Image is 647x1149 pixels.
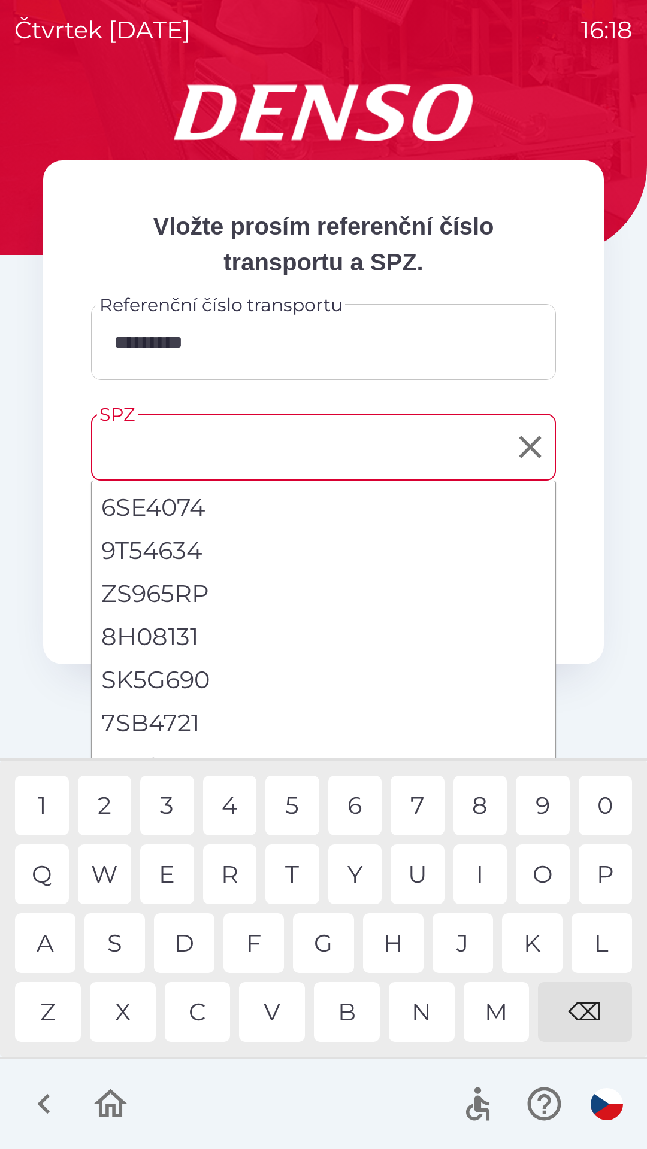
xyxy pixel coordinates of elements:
[92,529,555,572] li: 9T54634
[92,486,555,529] li: 6SE4074
[92,744,555,788] li: 7AY6153
[99,292,343,318] label: Referenční číslo transportu
[99,402,135,427] label: SPZ
[43,84,604,141] img: Logo
[92,658,555,701] li: SK5G690
[92,615,555,658] li: 8H08131
[14,12,191,48] p: čtvrtek [DATE]
[91,208,556,280] p: Vložte prosím referenční číslo transportu a SPZ.
[509,425,552,469] button: Clear
[581,12,633,48] p: 16:18
[92,701,555,744] li: 7SB4721
[92,572,555,615] li: ZS965RP
[591,1088,623,1120] img: cs flag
